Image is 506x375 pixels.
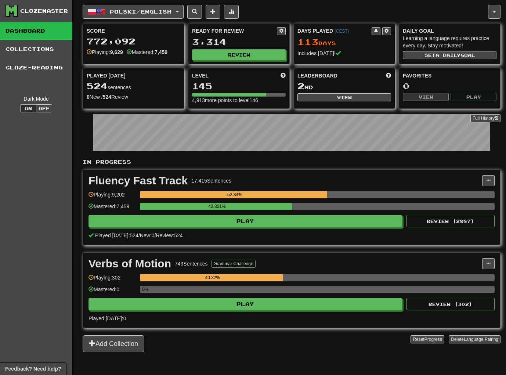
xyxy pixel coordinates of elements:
div: Mastered: 0 [88,286,136,298]
span: 2 [297,81,304,91]
div: Ready for Review [192,27,277,35]
button: More stats [224,5,239,19]
div: Verbs of Motion [88,258,171,269]
span: / [138,232,140,238]
div: 4,913 more points to level 146 [192,97,286,104]
button: Polski/English [83,5,184,19]
button: On [20,104,36,112]
span: 113 [297,37,318,47]
span: / [155,232,156,238]
div: nd [297,82,391,91]
div: sentences [87,82,180,91]
div: Fluency Fast Track [88,175,188,186]
div: Dark Mode [6,95,67,102]
div: Playing: 9,202 [88,191,136,203]
div: 0 [403,82,496,91]
a: Full History [470,114,500,122]
div: Learning a language requires practice every day. Stay motivated! [403,35,496,49]
div: 3,314 [192,37,286,47]
span: Open feedback widget [5,365,61,372]
p: In Progress [83,158,500,166]
button: View [297,93,391,101]
span: a daily [435,53,460,58]
div: Includes [DATE]! [297,50,391,57]
span: Polski / English [110,8,171,15]
strong: 7,459 [155,49,167,55]
div: 749 Sentences [175,260,208,267]
span: 524 [87,81,108,91]
button: Play [88,215,402,227]
span: Language Pairing [464,337,498,342]
div: Daily Goal [403,27,496,35]
button: Off [36,104,52,112]
div: Playing: 302 [88,274,136,286]
button: ResetProgress [411,335,444,343]
div: 42.831% [142,203,292,210]
button: Grammar Challenge [212,260,256,268]
div: Mastered: 7,459 [88,203,136,215]
div: 52.84% [142,191,327,198]
button: Review [192,49,286,60]
div: 145 [192,82,286,91]
button: Add sentence to collection [206,5,220,19]
div: Days Played [297,27,372,35]
span: Played [DATE]: 0 [88,315,126,321]
button: Review (2887) [406,215,495,227]
button: DeleteLanguage Pairing [449,335,500,343]
strong: 9,629 [110,49,123,55]
div: Favorites [403,72,496,79]
span: Score more points to level up [281,72,286,79]
div: Day s [297,37,391,47]
div: 17,415 Sentences [191,177,231,184]
div: Score [87,27,180,35]
div: Mastered: [127,48,167,56]
div: 772,092 [87,37,180,46]
span: Played [DATE] [87,72,126,79]
button: Play [451,93,496,101]
button: Review (302) [406,298,495,310]
div: 40.32% [142,274,283,281]
button: Add Collection [83,335,144,352]
span: Progress [424,337,442,342]
div: Playing: [87,48,123,56]
a: (CEST) [335,29,349,34]
span: This week in points, UTC [386,72,391,79]
span: Level [192,72,209,79]
div: New / Review [87,93,180,101]
span: Review: 524 [156,232,182,238]
div: Clozemaster [20,7,68,15]
button: Play [88,298,402,310]
span: New: 0 [140,232,155,238]
button: Search sentences [187,5,202,19]
span: Leaderboard [297,72,337,79]
span: Played [DATE]: 524 [95,232,138,238]
button: Seta dailygoal [403,51,496,59]
strong: 0 [87,94,90,100]
button: View [403,93,449,101]
strong: 524 [103,94,111,100]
